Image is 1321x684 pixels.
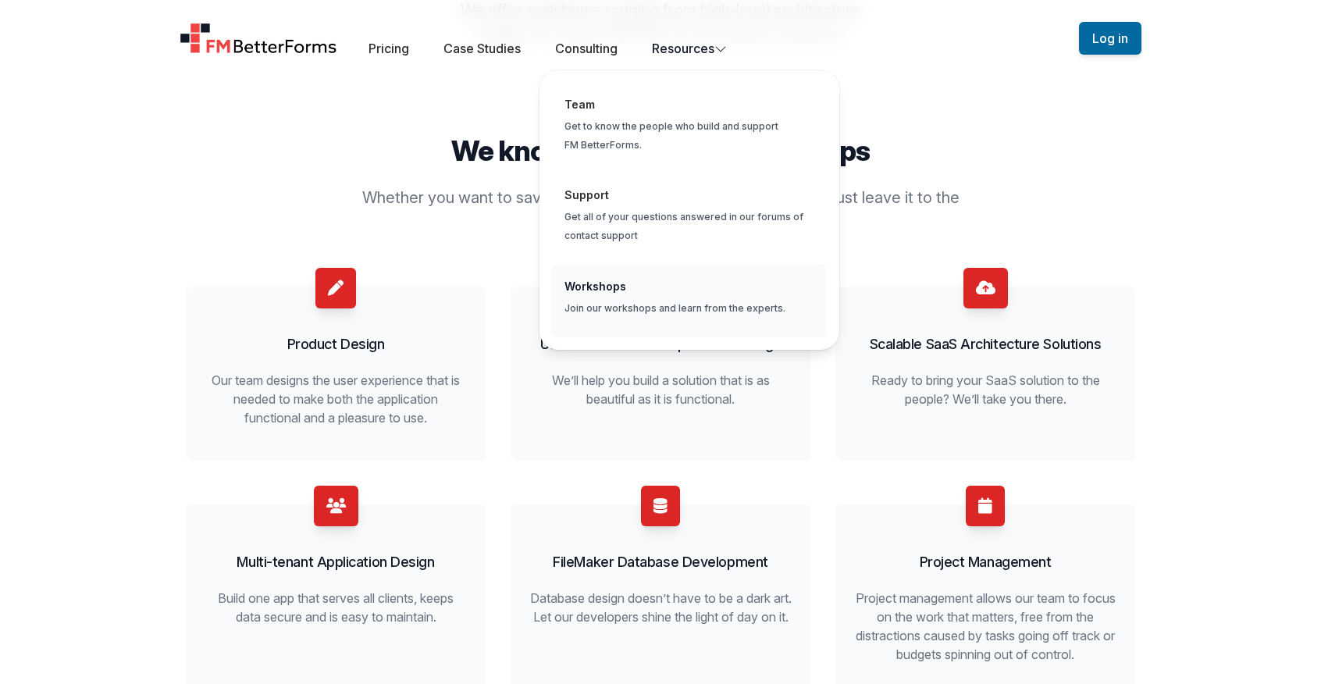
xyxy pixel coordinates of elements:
[443,41,521,56] a: Case Studies
[1079,22,1141,55] button: Log in
[205,333,467,355] h3: Product Design
[529,551,792,573] h3: FileMaker Database Development
[564,98,595,111] a: Team
[555,41,618,56] a: Consulting
[529,589,792,626] p: Database design doesn’t have to be a dark art. Let our developers shine the light of day on it.
[205,589,467,626] p: Build one app that serves all clients, keeps data secure and is easy to maintain.
[356,187,965,230] p: Whether you want to save time, avoid learning a new software, or just leave it to the pros, we've...
[854,589,1116,664] p: Project management allows our team to focus on the work that matters, free from the distractions ...
[854,371,1116,408] p: Ready to bring your SaaS solution to the people? We’ll take you there.
[161,19,1160,58] nav: Global
[205,371,467,427] p: Our team designs the user experience that is needed to make both the application functional and a...
[854,333,1116,355] h3: Scalable SaaS Architecture Solutions
[186,135,1135,166] p: We know how to build great apps
[205,551,467,573] h3: Multi-tenant Application Design
[564,280,626,293] a: Workshops
[652,39,727,58] button: Resources Team Get to know the people who build and support FM BetterForms. Support Get all of yo...
[180,23,337,54] a: Home
[564,188,609,201] a: Support
[369,41,409,56] a: Pricing
[529,371,792,408] p: We’ll help you build a solution that is as beautiful as it is functional.
[854,551,1116,573] h3: Project Management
